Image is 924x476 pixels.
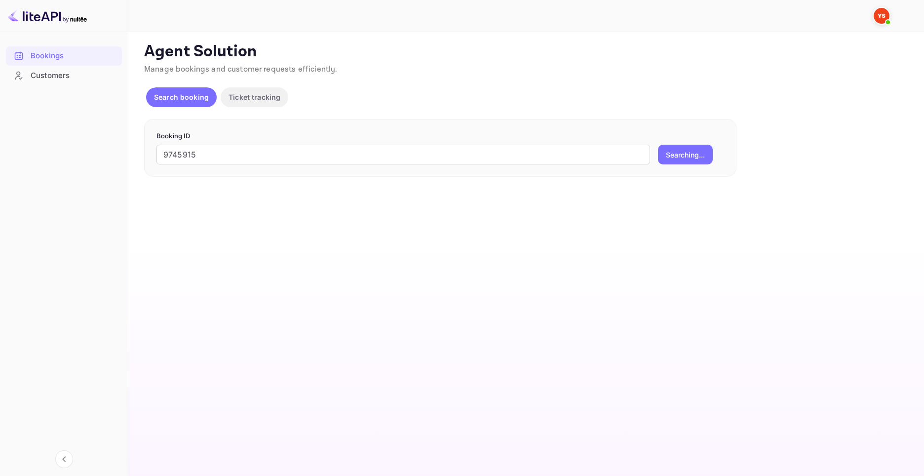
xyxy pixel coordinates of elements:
div: Bookings [31,50,117,62]
p: Search booking [154,92,209,102]
a: Customers [6,66,122,84]
p: Ticket tracking [229,92,280,102]
div: Bookings [6,46,122,66]
p: Booking ID [156,131,724,141]
p: Agent Solution [144,42,906,62]
span: Manage bookings and customer requests efficiently. [144,64,338,75]
button: Searching... [658,145,713,164]
button: Collapse navigation [55,450,73,468]
input: Enter Booking ID (e.g., 63782194) [156,145,650,164]
div: Customers [31,70,117,81]
a: Bookings [6,46,122,65]
img: Yandex Support [874,8,889,24]
img: LiteAPI logo [8,8,87,24]
div: Customers [6,66,122,85]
